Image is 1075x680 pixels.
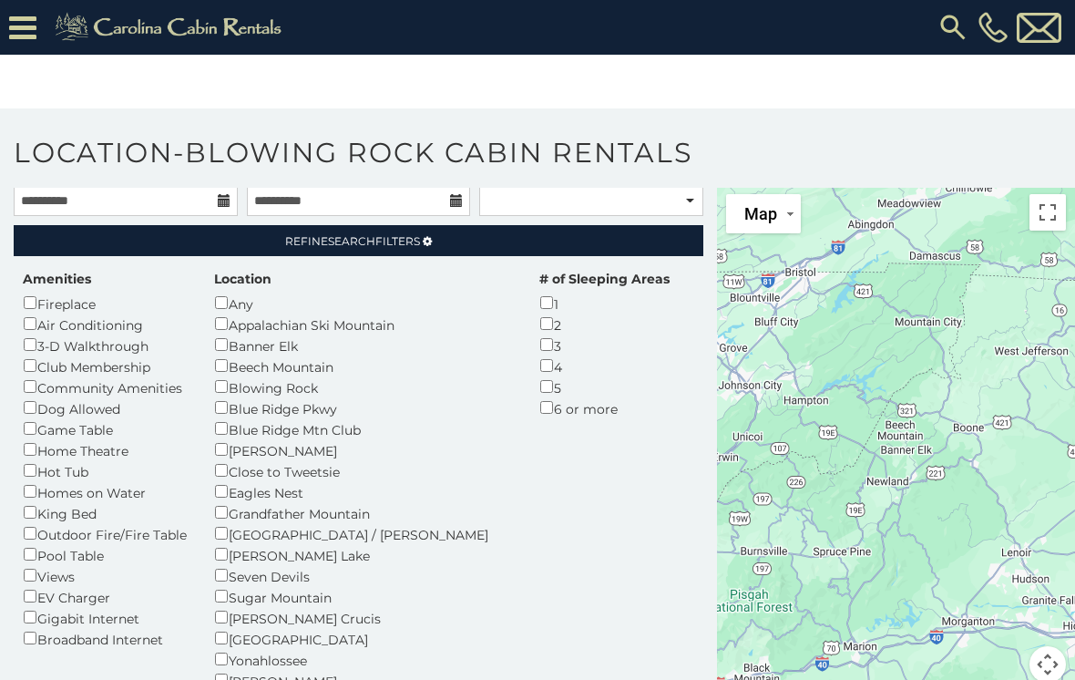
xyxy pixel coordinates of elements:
div: Outdoor Fire/Fire Table [23,523,187,544]
img: Khaki-logo.png [46,9,297,46]
div: Air Conditioning [23,314,187,335]
div: Beech Mountain [214,355,512,376]
div: 6 or more [539,397,670,418]
div: 3-D Walkthrough [23,335,187,355]
div: Blue Ridge Pkwy [214,397,512,418]
div: 2 [539,314,670,335]
div: Community Amenities [23,376,187,397]
div: Close to Tweetsie [214,460,512,481]
div: Club Membership [23,355,187,376]
div: [GEOGRAPHIC_DATA] [214,628,512,649]
div: Views [23,565,187,586]
div: Eagles Nest [214,481,512,502]
span: Map [744,204,777,223]
div: 4 [539,355,670,376]
div: Appalachian Ski Mountain [214,314,512,335]
label: Location [214,270,271,288]
a: RefineSearchFilters [14,225,703,256]
div: [PERSON_NAME] [214,439,512,460]
div: Blue Ridge Mtn Club [214,418,512,439]
div: Hot Tub [23,460,187,481]
div: King Bed [23,502,187,523]
label: Amenities [23,270,91,288]
span: Search [328,234,375,248]
div: Fireplace [23,293,187,314]
button: Toggle fullscreen view [1029,194,1066,231]
span: Refine Filters [285,234,420,248]
div: Dog Allowed [23,397,187,418]
div: [GEOGRAPHIC_DATA] / [PERSON_NAME] [214,523,512,544]
div: Blowing Rock [214,376,512,397]
div: Game Table [23,418,187,439]
div: [PERSON_NAME] Crucis [214,607,512,628]
div: Yonahlossee [214,649,512,670]
label: # of Sleeping Areas [539,270,670,288]
div: Any [214,293,512,314]
div: 3 [539,335,670,355]
div: 1 [539,293,670,314]
div: [PERSON_NAME] Lake [214,544,512,565]
div: Home Theatre [23,439,187,460]
div: Broadband Internet [23,628,187,649]
div: Homes on Water [23,481,187,502]
div: Gigabit Internet [23,607,187,628]
div: Sugar Mountain [214,586,512,607]
div: 5 [539,376,670,397]
div: Pool Table [23,544,187,565]
img: search-regular.svg [937,11,969,44]
a: [PHONE_NUMBER] [974,12,1012,43]
div: Banner Elk [214,335,512,355]
div: Seven Devils [214,565,512,586]
button: Change map style [726,194,801,233]
div: Grandfather Mountain [214,502,512,523]
div: EV Charger [23,586,187,607]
